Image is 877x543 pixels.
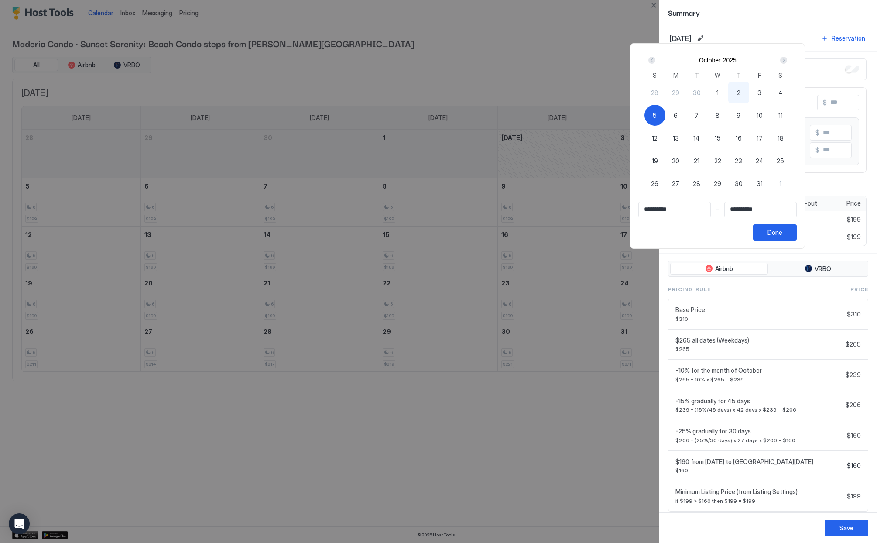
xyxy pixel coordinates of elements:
[686,150,707,171] button: 21
[707,127,728,148] button: 15
[757,88,761,97] span: 3
[693,88,701,97] span: 30
[778,134,784,143] span: 18
[753,224,797,241] button: Done
[777,156,784,165] span: 25
[652,156,658,165] span: 19
[672,179,679,188] span: 27
[735,179,743,188] span: 30
[770,82,791,103] button: 4
[644,150,665,171] button: 19
[652,134,658,143] span: 12
[728,150,749,171] button: 23
[644,127,665,148] button: 12
[735,156,742,165] span: 23
[644,105,665,126] button: 5
[693,134,700,143] span: 14
[756,156,764,165] span: 24
[9,513,30,534] div: Open Intercom Messenger
[749,105,770,126] button: 10
[770,105,791,126] button: 11
[728,173,749,194] button: 30
[723,57,737,64] button: 2025
[725,202,796,217] input: Input Field
[714,179,721,188] span: 29
[737,111,740,120] span: 9
[673,134,679,143] span: 13
[749,127,770,148] button: 17
[757,111,763,120] span: 10
[749,173,770,194] button: 31
[694,156,699,165] span: 21
[693,179,700,188] span: 28
[707,173,728,194] button: 29
[686,82,707,103] button: 30
[749,82,770,103] button: 3
[672,156,679,165] span: 20
[737,88,740,97] span: 2
[778,111,783,120] span: 11
[644,173,665,194] button: 26
[770,127,791,148] button: 18
[686,127,707,148] button: 14
[728,82,749,103] button: 2
[736,134,742,143] span: 16
[674,111,678,120] span: 6
[779,179,781,188] span: 1
[716,88,719,97] span: 1
[758,71,761,80] span: F
[665,150,686,171] button: 20
[653,111,657,120] span: 5
[665,82,686,103] button: 29
[639,202,710,217] input: Input Field
[665,105,686,126] button: 6
[644,82,665,103] button: 28
[699,57,721,64] button: October
[737,71,741,80] span: T
[778,88,783,97] span: 4
[673,71,678,80] span: M
[728,105,749,126] button: 9
[767,228,782,237] div: Done
[749,150,770,171] button: 24
[653,71,657,80] span: S
[665,127,686,148] button: 13
[707,150,728,171] button: 22
[728,127,749,148] button: 16
[695,111,699,120] span: 7
[707,82,728,103] button: 1
[686,173,707,194] button: 28
[715,134,721,143] span: 15
[757,134,763,143] span: 17
[770,150,791,171] button: 25
[651,88,658,97] span: 28
[770,173,791,194] button: 1
[651,179,658,188] span: 26
[757,179,763,188] span: 31
[686,105,707,126] button: 7
[778,71,782,80] span: S
[777,55,789,65] button: Next
[715,71,720,80] span: W
[665,173,686,194] button: 27
[695,71,699,80] span: T
[647,55,658,65] button: Prev
[672,88,679,97] span: 29
[714,156,721,165] span: 22
[716,111,719,120] span: 8
[707,105,728,126] button: 8
[716,206,719,213] span: -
